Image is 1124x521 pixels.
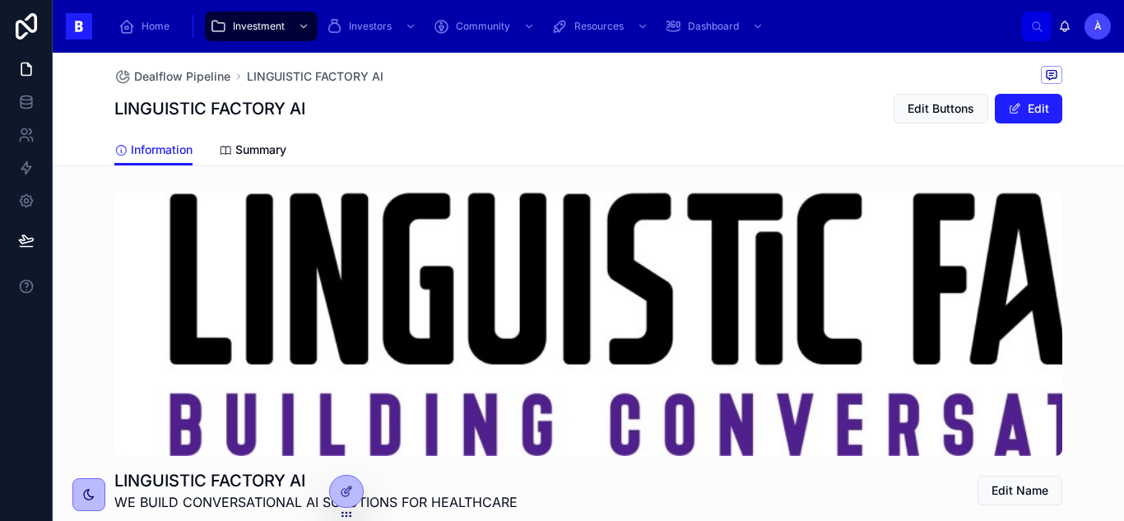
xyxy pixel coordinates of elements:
[688,20,739,33] span: Dashboard
[205,12,318,41] a: Investment
[114,97,305,120] h1: LINGUISTIC FACTORY AI
[908,100,974,117] span: Edit Buttons
[114,68,230,85] a: Dealflow Pipeline
[428,12,543,41] a: Community
[574,20,624,33] span: Resources
[114,12,181,41] a: Home
[992,482,1048,499] span: Edit Name
[321,12,425,41] a: Investors
[114,492,518,512] span: WE BUILD CONVERSATIONAL AI SOLUTIONS FOR HEALTHCARE
[66,13,92,40] img: App logo
[894,94,988,123] button: Edit Buttons
[134,68,230,85] span: Dealflow Pipeline
[219,135,286,168] a: Summary
[456,20,510,33] span: Community
[1094,20,1102,33] span: À
[114,469,518,492] h1: LINGUISTIC FACTORY AI
[995,94,1062,123] button: Edit
[978,476,1062,505] button: Edit Name
[105,8,1022,44] div: scrollable content
[233,20,285,33] span: Investment
[349,20,392,33] span: Investors
[114,135,193,166] a: Information
[660,12,772,41] a: Dashboard
[142,20,170,33] span: Home
[131,142,193,158] span: Information
[235,142,286,158] span: Summary
[247,68,383,85] a: LINGUISTIC FACTORY AI
[546,12,657,41] a: Resources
